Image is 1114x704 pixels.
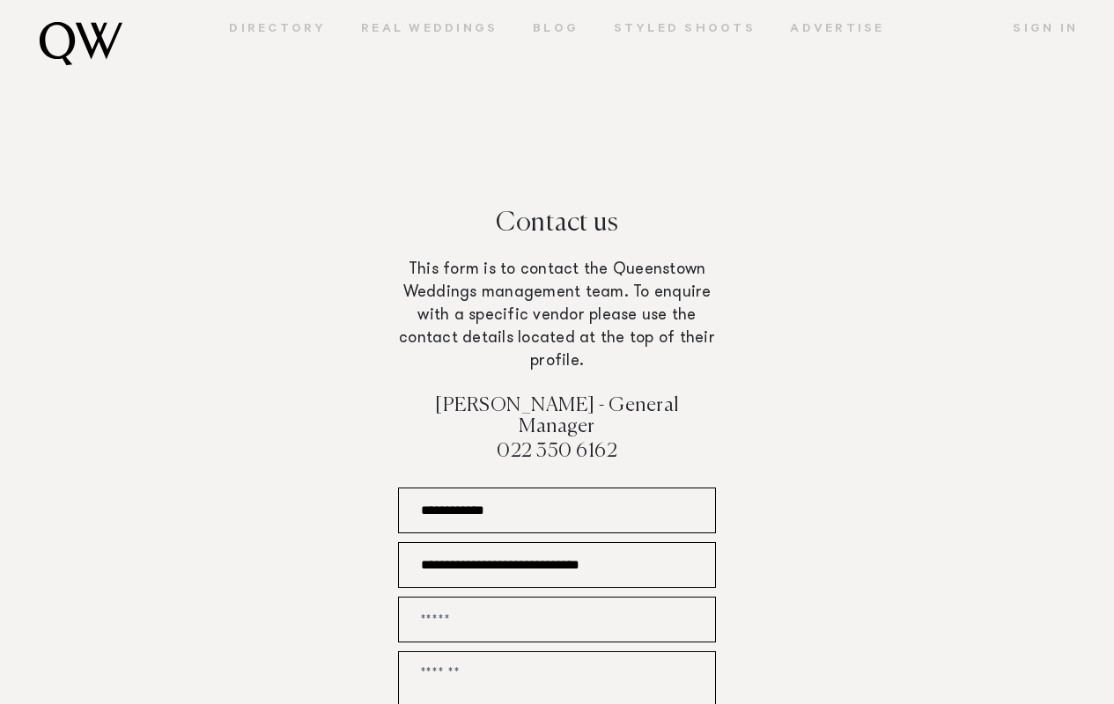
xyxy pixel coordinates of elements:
p: This form is to contact the Queenstown Weddings management team. To enquire with a specific vendo... [398,259,717,373]
h4: [PERSON_NAME] - General Manager [398,395,717,441]
a: Sign In [995,22,1078,38]
a: Real Weddings [343,22,515,38]
a: Blog [515,22,596,38]
img: monogram.svg [40,22,122,65]
a: Styled Shoots [596,22,773,38]
h1: Contact us [40,209,1074,259]
a: Directory [212,22,344,38]
a: Advertise [773,22,903,38]
a: 022 350 6162 [497,442,617,461]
